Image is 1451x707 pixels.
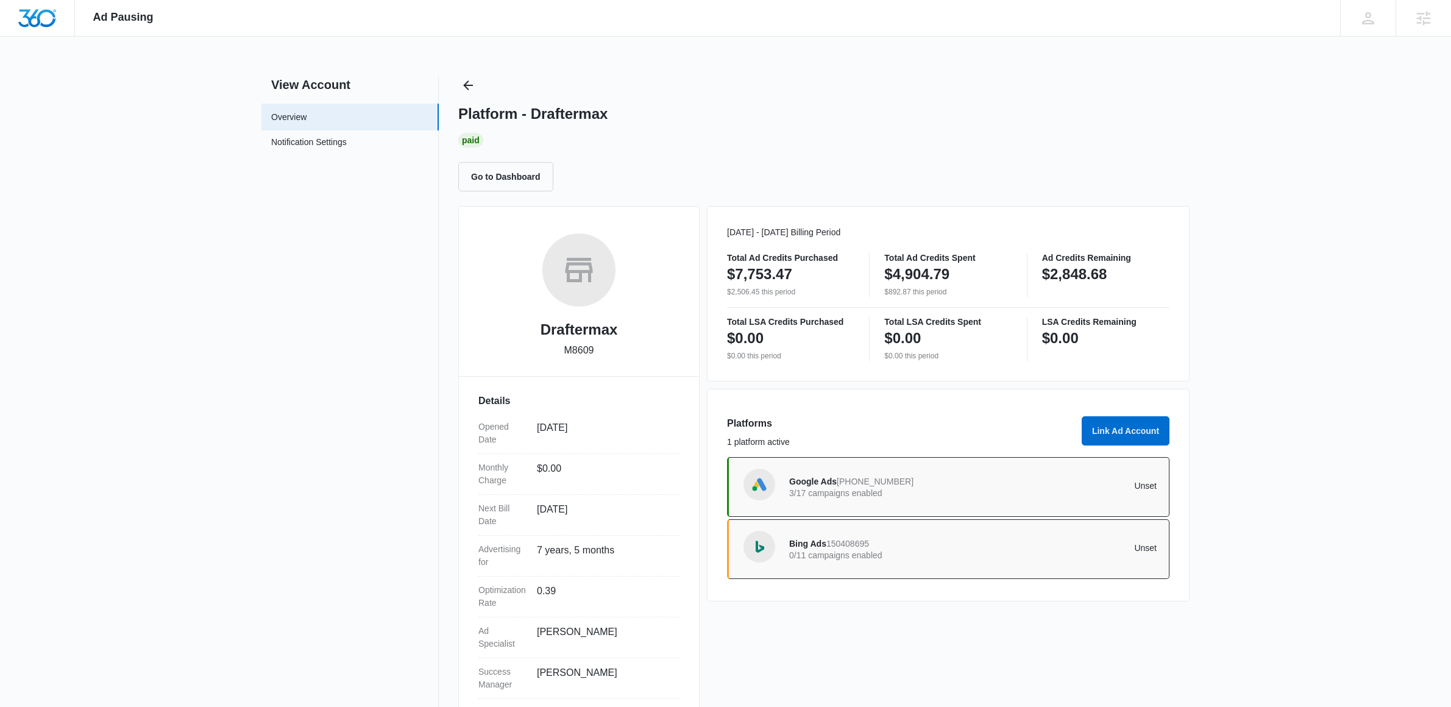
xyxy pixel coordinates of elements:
button: Link Ad Account [1082,416,1169,446]
p: Unset [973,481,1157,490]
p: $4,904.79 [884,265,949,284]
dt: Monthly Charge [478,461,527,487]
p: $0.00 [1042,329,1079,348]
a: Notification Settings [271,136,347,152]
div: Optimization Rate0.39 [478,577,679,617]
h3: Details [478,394,679,408]
p: 3/17 campaigns enabled [789,489,973,497]
a: Overview [271,111,307,124]
span: 150408695 [826,539,869,549]
dt: Opened Date [478,421,527,446]
img: Bing Ads [750,538,768,556]
div: Advertising for7 years, 5 months [478,536,679,577]
p: LSA Credits Remaining [1042,318,1169,326]
p: Total LSA Credits Spent [884,318,1012,326]
p: Ad Credits Remaining [1042,254,1169,262]
p: $2,848.68 [1042,265,1107,284]
p: Total Ad Credits Purchased [727,254,854,262]
div: Paid [458,133,483,147]
dd: [PERSON_NAME] [537,625,670,650]
p: Total LSA Credits Purchased [727,318,854,326]
dd: [DATE] [537,421,670,446]
img: Google Ads [750,475,768,494]
div: Monthly Charge$0.00 [478,454,679,495]
div: Success Manager[PERSON_NAME] [478,658,679,699]
dt: Success Manager [478,666,527,691]
p: $0.00 [884,329,921,348]
span: Google Ads [789,477,837,486]
button: Back [458,76,478,95]
dd: [DATE] [537,502,670,528]
div: Ad Specialist[PERSON_NAME] [478,617,679,658]
div: Opened Date[DATE] [478,413,679,454]
div: Next Bill Date[DATE] [478,495,679,536]
dd: $0.00 [537,461,670,487]
p: $7,753.47 [727,265,792,284]
p: $2,506.45 this period [727,286,854,297]
dt: Next Bill Date [478,502,527,528]
a: Google AdsGoogle Ads[PHONE_NUMBER]3/17 campaigns enabledUnset [727,457,1169,517]
dd: [PERSON_NAME] [537,666,670,691]
p: Unset [973,544,1157,552]
dt: Ad Specialist [478,625,527,650]
h3: Platforms [727,416,1074,431]
p: $0.00 [727,329,764,348]
span: Ad Pausing [93,11,154,24]
p: Total Ad Credits Spent [884,254,1012,262]
dt: Advertising for [478,543,527,569]
p: $0.00 this period [884,350,1012,361]
p: 0/11 campaigns enabled [789,551,973,560]
button: Go to Dashboard [458,162,553,191]
dt: Optimization Rate [478,584,527,609]
p: $0.00 this period [727,350,854,361]
p: $892.87 this period [884,286,1012,297]
p: [DATE] - [DATE] Billing Period [727,226,1169,239]
p: 1 platform active [727,436,1074,449]
a: Go to Dashboard [458,171,561,182]
span: [PHONE_NUMBER] [837,477,914,486]
a: Bing AdsBing Ads1504086950/11 campaigns enabledUnset [727,519,1169,579]
h2: Draftermax [541,319,618,341]
h1: Platform - Draftermax [458,105,608,123]
h2: View Account [261,76,439,94]
dd: 7 years, 5 months [537,543,670,569]
span: Bing Ads [789,539,826,549]
dd: 0.39 [537,584,670,609]
p: M8609 [564,343,594,358]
